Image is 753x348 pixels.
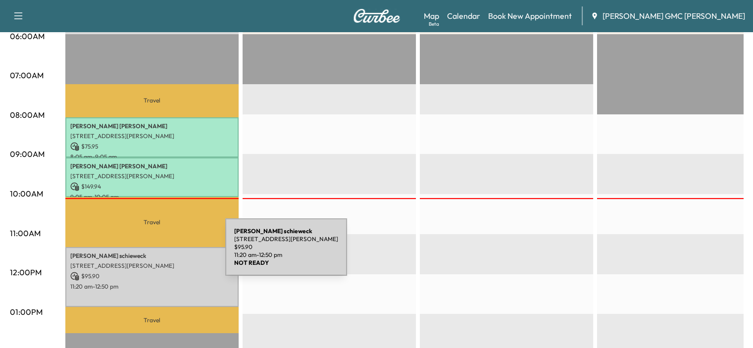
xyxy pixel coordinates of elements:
p: 9:05 am - 10:05 am [70,193,234,201]
b: NOT READY [234,259,269,266]
p: [PERSON_NAME] schieweck [70,252,234,260]
p: $ 95.90 [234,243,338,251]
div: Beta [429,20,439,28]
p: [PERSON_NAME] [PERSON_NAME] [70,162,234,170]
p: 08:00AM [10,109,45,121]
img: Curbee Logo [353,9,401,23]
p: Travel [65,197,239,247]
p: 11:00AM [10,227,41,239]
p: [STREET_ADDRESS][PERSON_NAME] [234,235,338,243]
p: 11:20 am - 12:50 pm [234,251,338,259]
p: [PERSON_NAME] [PERSON_NAME] [70,122,234,130]
p: 12:00PM [10,266,42,278]
p: Travel [65,307,239,333]
p: 06:00AM [10,30,45,42]
a: Book New Appointment [488,10,572,22]
span: [PERSON_NAME] GMC [PERSON_NAME] [602,10,745,22]
p: 01:00PM [10,306,43,318]
p: $ 95.90 [70,272,234,281]
p: 10:00AM [10,188,43,199]
p: 8:05 am - 9:05 am [70,153,234,161]
p: 09:00AM [10,148,45,160]
p: Travel [65,84,239,117]
p: [STREET_ADDRESS][PERSON_NAME] [70,172,234,180]
a: Calendar [447,10,480,22]
b: [PERSON_NAME] schieweck [234,227,312,235]
p: 07:00AM [10,69,44,81]
a: MapBeta [424,10,439,22]
p: [STREET_ADDRESS][PERSON_NAME] [70,132,234,140]
p: [STREET_ADDRESS][PERSON_NAME] [70,262,234,270]
p: 11:20 am - 12:50 pm [70,283,234,291]
p: $ 75.95 [70,142,234,151]
p: $ 149.94 [70,182,234,191]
